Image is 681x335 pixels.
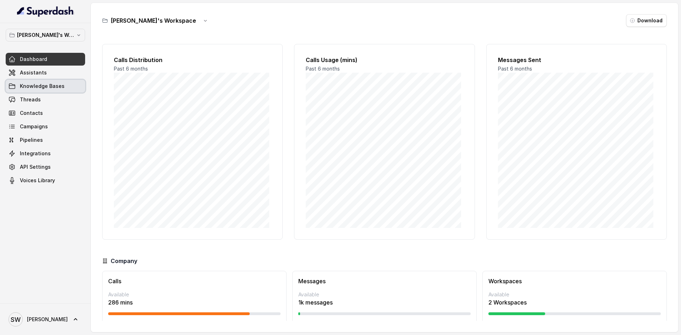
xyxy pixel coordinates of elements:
span: Integrations [20,150,51,157]
h3: Company [111,257,137,265]
p: Available [298,291,471,298]
a: Assistants [6,66,85,79]
a: [PERSON_NAME] [6,309,85,329]
h3: [PERSON_NAME]'s Workspace [111,16,196,25]
p: Available [488,291,661,298]
a: Knowledge Bases [6,80,85,93]
a: Pipelines [6,134,85,146]
span: Past 6 months [498,66,532,72]
a: Threads [6,93,85,106]
span: Threads [20,96,41,103]
a: Contacts [6,107,85,119]
span: Dashboard [20,56,47,63]
span: API Settings [20,163,51,171]
h2: Calls Usage (mins) [306,56,463,64]
text: SW [11,316,21,323]
p: 1k messages [298,298,471,307]
a: Voices Library [6,174,85,187]
a: Campaigns [6,120,85,133]
a: Integrations [6,147,85,160]
span: Campaigns [20,123,48,130]
p: Available [108,291,281,298]
span: Past 6 months [114,66,148,72]
h2: Calls Distribution [114,56,271,64]
span: Past 6 months [306,66,340,72]
p: 2 Workspaces [488,298,661,307]
h3: Calls [108,277,281,285]
span: Assistants [20,69,47,76]
p: 286 mins [108,298,281,307]
h3: Messages [298,277,471,285]
button: Download [626,14,667,27]
span: Voices Library [20,177,55,184]
span: Contacts [20,110,43,117]
button: [PERSON_NAME]'s Workspace [6,29,85,41]
span: Pipelines [20,136,43,144]
p: [PERSON_NAME]'s Workspace [17,31,74,39]
a: Dashboard [6,53,85,66]
span: Knowledge Bases [20,83,65,90]
h3: Workspaces [488,277,661,285]
span: [PERSON_NAME] [27,316,68,323]
a: API Settings [6,161,85,173]
h2: Messages Sent [498,56,655,64]
img: light.svg [17,6,74,17]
